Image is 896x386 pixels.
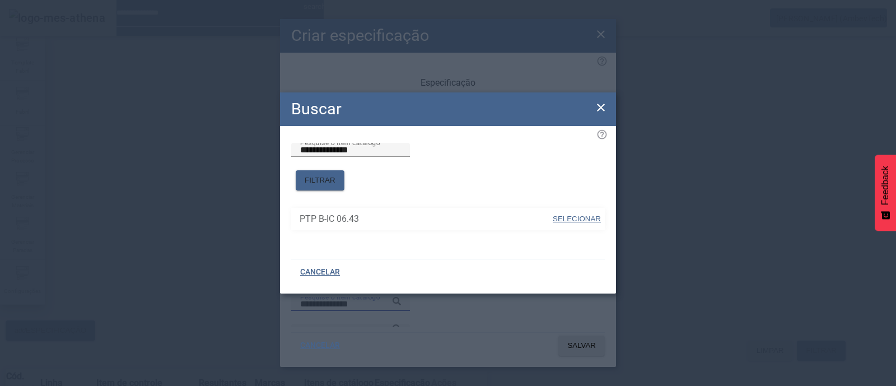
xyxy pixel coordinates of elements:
button: CANCELAR [291,262,349,282]
h2: Buscar [291,97,342,121]
span: SELECIONAR [553,215,601,223]
button: SALVAR [558,336,605,356]
span: SALVAR [567,340,596,351]
span: CANCELAR [300,340,340,351]
button: FILTRAR [296,170,344,190]
mat-label: Pesquise o item catálogo [300,138,380,146]
button: SELECIONAR [552,209,602,229]
span: PTP B-IC 06.43 [300,212,552,226]
button: Feedback - Mostrar pesquisa [875,155,896,231]
button: CANCELAR [291,336,349,356]
span: FILTRAR [305,175,335,186]
span: CANCELAR [300,267,340,278]
span: Feedback [880,166,890,205]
